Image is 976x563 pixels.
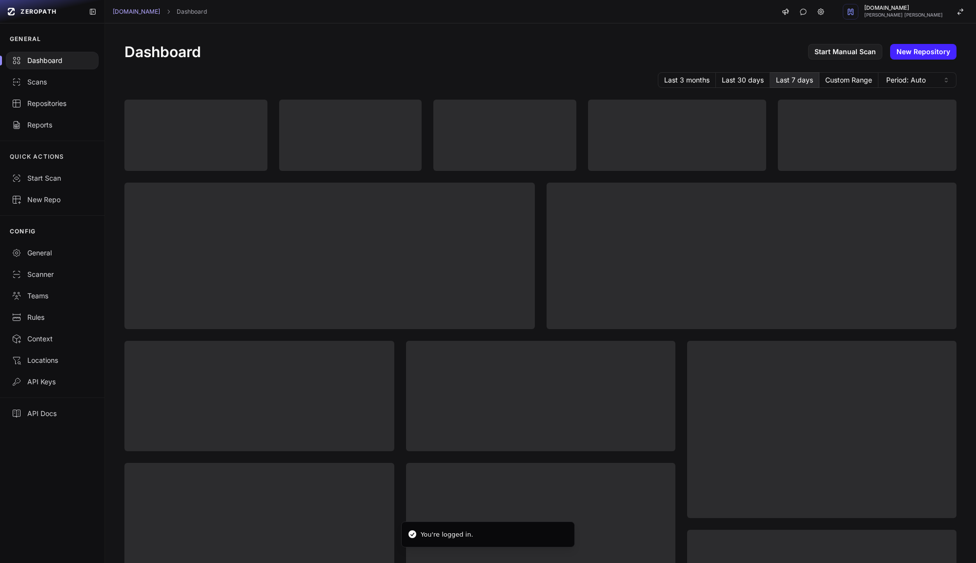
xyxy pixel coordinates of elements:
[12,248,93,258] div: General
[12,56,93,65] div: Dashboard
[12,99,93,108] div: Repositories
[12,313,93,322] div: Rules
[10,153,64,161] p: QUICK ACTIONS
[421,530,473,540] div: You're logged in.
[942,76,950,84] svg: caret sort,
[886,75,926,85] span: Period: Auto
[12,120,93,130] div: Reports
[12,409,93,418] div: API Docs
[10,228,36,235] p: CONFIG
[12,355,93,365] div: Locations
[716,72,770,88] button: Last 30 days
[12,270,93,279] div: Scanner
[20,8,57,16] span: ZEROPATH
[864,13,943,18] span: [PERSON_NAME] [PERSON_NAME]
[658,72,716,88] button: Last 3 months
[4,4,81,20] a: ZEROPATH
[113,8,160,16] a: [DOMAIN_NAME]
[165,8,172,15] svg: chevron right,
[177,8,207,16] a: Dashboard
[124,43,201,61] h1: Dashboard
[12,291,93,301] div: Teams
[12,77,93,87] div: Scans
[113,8,207,16] nav: breadcrumb
[12,334,93,344] div: Context
[12,377,93,387] div: API Keys
[808,44,882,60] a: Start Manual Scan
[890,44,956,60] a: New Repository
[12,173,93,183] div: Start Scan
[12,195,93,205] div: New Repo
[770,72,819,88] button: Last 7 days
[10,35,41,43] p: GENERAL
[864,5,943,11] span: [DOMAIN_NAME]
[819,72,878,88] button: Custom Range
